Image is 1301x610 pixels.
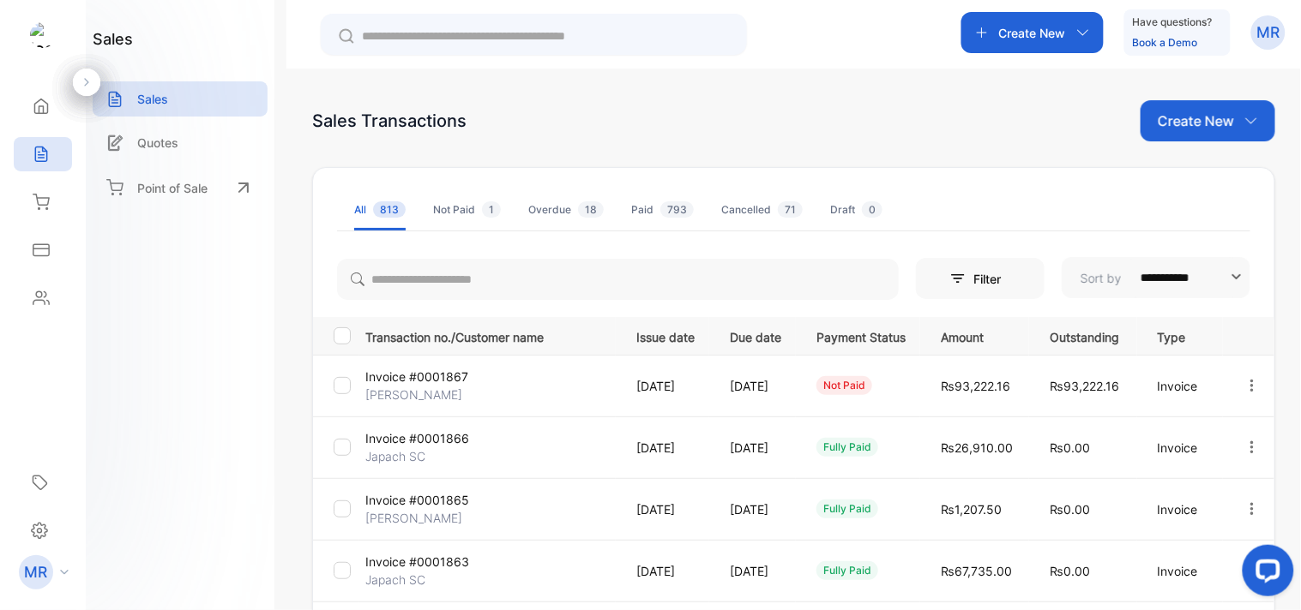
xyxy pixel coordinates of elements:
p: Amount [941,325,1015,346]
div: not paid [816,376,872,395]
span: ₨26,910.00 [941,440,1013,455]
a: Quotes [93,125,268,160]
span: 1 [482,201,501,218]
p: MR [25,561,48,583]
p: Payment Status [816,325,906,346]
button: Create New [1141,100,1275,141]
p: MR [1257,21,1280,44]
span: 18 [578,201,604,218]
p: Japach SC [365,571,449,589]
p: Sort by [1081,269,1122,287]
div: Not Paid [433,202,501,218]
p: [DATE] [730,439,781,457]
p: [DATE] [730,500,781,518]
p: Invoice #0001865 [365,491,469,509]
p: Invoice [1158,562,1208,580]
p: Quotes [137,134,178,152]
div: fully paid [816,561,878,580]
p: Sales [137,90,168,108]
div: fully paid [816,499,878,518]
span: ₨0.00 [1050,564,1090,578]
div: Overdue [528,202,604,218]
button: Create New [961,12,1104,53]
p: [PERSON_NAME] [365,386,462,404]
p: Create New [1158,111,1234,131]
p: Issue date [636,325,695,346]
p: Due date [730,325,781,346]
p: Invoice [1158,439,1208,457]
span: ₨93,222.16 [1050,379,1119,393]
button: Sort by [1062,257,1250,298]
a: Sales [93,81,268,117]
p: [DATE] [636,500,695,518]
div: Sales Transactions [312,108,467,134]
span: ₨93,222.16 [941,379,1010,393]
span: ₨1,207.50 [941,502,1002,517]
p: Create New [999,24,1066,42]
a: Point of Sale [93,169,268,206]
p: [DATE] [636,439,695,457]
iframe: LiveChat chat widget [1229,538,1301,610]
p: Type [1158,325,1208,346]
p: Outstanding [1050,325,1123,346]
p: [DATE] [636,377,695,395]
div: fully paid [816,438,878,457]
p: Invoice #0001863 [365,553,469,571]
p: [DATE] [730,562,781,580]
h1: sales [93,27,133,51]
span: 813 [373,201,406,218]
span: 71 [778,201,803,218]
p: [DATE] [636,562,695,580]
p: Invoice #0001866 [365,429,469,447]
p: [DATE] [730,377,781,395]
p: Japach SC [365,447,449,465]
p: Transaction no./Customer name [365,325,615,346]
button: Filter [916,258,1045,299]
p: Invoice [1158,500,1208,518]
div: All [354,202,406,218]
div: Draft [830,202,882,218]
img: logo [30,22,56,48]
span: ₨0.00 [1050,440,1090,455]
span: 793 [660,201,694,218]
p: Invoice [1158,377,1208,395]
span: ₨67,735.00 [941,564,1012,578]
span: 0 [862,201,882,218]
button: MR [1251,12,1286,53]
div: Paid [631,202,694,218]
p: Have questions? [1133,14,1213,31]
div: Cancelled [721,202,803,218]
a: Book a Demo [1133,36,1198,49]
span: ₨0.00 [1050,502,1090,517]
p: Invoice #0001867 [365,368,468,386]
p: Point of Sale [137,179,208,197]
p: [PERSON_NAME] [365,509,462,527]
p: Filter [973,270,1011,288]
